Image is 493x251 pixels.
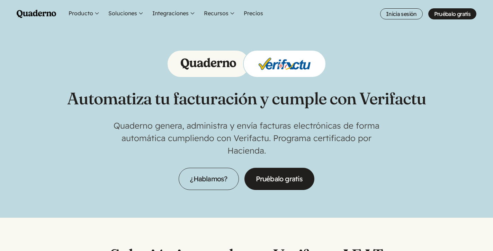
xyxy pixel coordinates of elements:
img: Logo of Verifactu [257,55,312,72]
a: Pruébalo gratis [428,8,476,19]
h1: Automatiza tu facturación y cumple con Verifactu [67,89,426,108]
p: Quaderno genera, administra y envía facturas electrónicas de forma automática cumpliendo con Veri... [108,119,385,157]
img: Logo of Quaderno [181,58,236,70]
a: Inicia sesión [380,8,423,19]
a: Pruébalo gratis [244,168,314,190]
a: ¿Hablamos? [179,168,239,190]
